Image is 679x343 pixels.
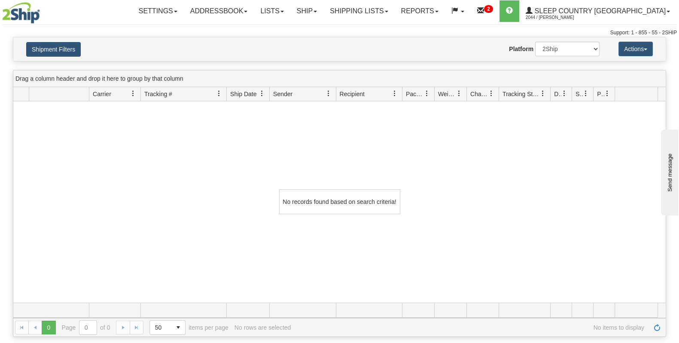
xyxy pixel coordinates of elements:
a: Weight filter column settings [452,86,466,101]
a: Ship [290,0,323,22]
span: 2044 / [PERSON_NAME] [526,13,590,22]
span: Carrier [93,90,111,98]
span: Weight [438,90,456,98]
button: Shipment Filters [26,42,81,57]
a: Sleep Country [GEOGRAPHIC_DATA] 2044 / [PERSON_NAME] [519,0,676,22]
div: No rows are selected [234,324,291,331]
a: Shipment Issues filter column settings [579,86,593,101]
span: Tracking Status [502,90,540,98]
div: Support: 1 - 855 - 55 - 2SHIP [2,29,677,36]
span: Pickup Status [597,90,604,98]
span: items per page [149,320,228,335]
span: Packages [406,90,424,98]
a: Settings [132,0,184,22]
label: Platform [509,45,533,53]
img: logo2044.jpg [2,2,40,24]
span: select [171,321,185,334]
span: Shipment Issues [575,90,583,98]
span: Sender [273,90,292,98]
span: Sleep Country [GEOGRAPHIC_DATA] [533,7,666,15]
div: Send message [6,7,79,14]
div: No records found based on search criteria! [279,189,400,214]
span: No items to display [297,324,644,331]
span: 50 [155,323,166,332]
span: Delivery Status [554,90,561,98]
button: Actions [618,42,653,56]
span: Ship Date [230,90,256,98]
a: Sender filter column settings [321,86,336,101]
a: Ship Date filter column settings [255,86,269,101]
a: Charge filter column settings [484,86,499,101]
a: Tracking Status filter column settings [536,86,550,101]
sup: 2 [484,5,493,13]
a: Packages filter column settings [420,86,434,101]
a: Tracking # filter column settings [212,86,226,101]
a: Reports [395,0,445,22]
a: Carrier filter column settings [126,86,140,101]
a: Delivery Status filter column settings [557,86,572,101]
span: Page of 0 [62,320,110,335]
a: Addressbook [184,0,254,22]
span: Tracking # [144,90,172,98]
iframe: chat widget [659,127,678,215]
span: Recipient [340,90,365,98]
span: Charge [470,90,488,98]
span: Page sizes drop down [149,320,186,335]
a: Pickup Status filter column settings [600,86,615,101]
div: grid grouping header [13,70,666,87]
a: Lists [254,0,290,22]
a: Shipping lists [323,0,394,22]
a: 2 [471,0,499,22]
span: Page 0 [42,321,55,334]
a: Refresh [650,321,664,334]
a: Recipient filter column settings [387,86,402,101]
